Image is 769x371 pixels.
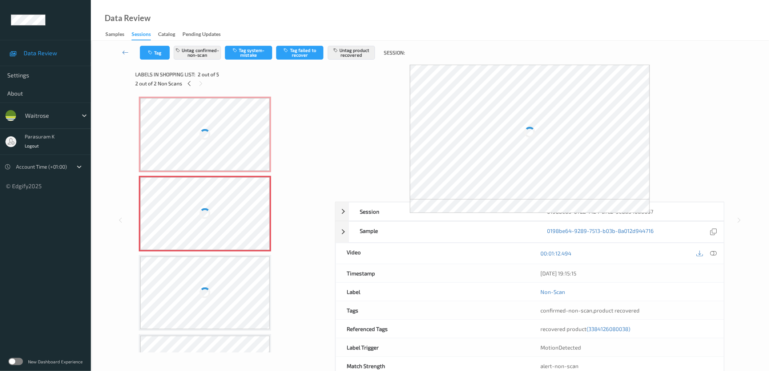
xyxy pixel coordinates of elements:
[132,29,158,40] a: Sessions
[336,320,530,338] div: Referenced Tags
[349,202,536,221] div: Session
[349,222,536,242] div: Sample
[541,307,593,314] span: confirmed-non-scan
[132,31,151,40] div: Sessions
[541,307,640,314] span: ,
[541,326,631,332] span: recovered product
[335,221,724,243] div: Sample0198be64-9289-7513-b03b-8a012d944716
[541,250,572,257] a: 00:01:12.494
[541,288,565,295] a: Non-Scan
[135,71,195,78] span: Labels in shopping list:
[135,79,330,88] div: 2 out of 2 Non Scans
[541,270,713,277] div: [DATE] 19:15:15
[336,283,530,301] div: Label
[174,46,221,60] button: Untag confirmed-non-scan
[336,301,530,319] div: Tags
[158,29,182,40] a: Catalog
[384,49,405,56] span: Session:
[547,227,654,237] a: 0198be64-9289-7513-b03b-8a012d944716
[276,46,323,60] button: Tag failed to recover
[225,46,272,60] button: Tag system-mistake
[105,15,150,22] div: Data Review
[541,362,713,370] div: alert-non-scan
[140,46,170,60] button: Tag
[587,326,631,332] span: (3384126080038)
[594,307,640,314] span: product recovered
[198,71,219,78] span: 2 out of 5
[105,29,132,40] a: Samples
[328,46,375,60] button: Untag product recovered
[336,338,530,356] div: Label Trigger
[530,338,724,356] div: MotionDetected
[335,202,724,221] div: Session0198be63-6722-7124-a7c2-9e8d546d6657
[336,264,530,282] div: Timestamp
[105,31,124,40] div: Samples
[336,243,530,264] div: Video
[158,31,175,40] div: Catalog
[182,31,221,40] div: Pending Updates
[182,29,228,40] a: Pending Updates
